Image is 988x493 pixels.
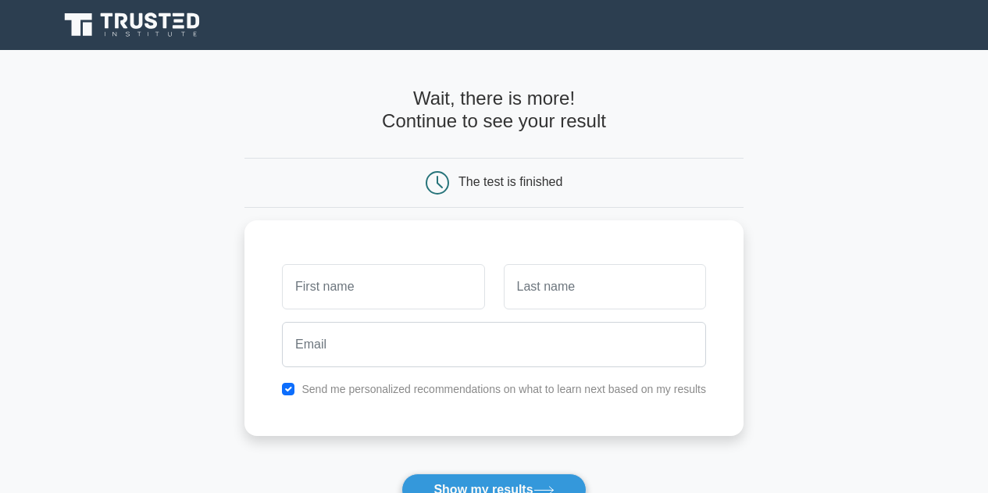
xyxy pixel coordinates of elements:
[301,383,706,395] label: Send me personalized recommendations on what to learn next based on my results
[282,322,706,367] input: Email
[458,175,562,188] div: The test is finished
[282,264,484,309] input: First name
[244,88,744,133] h4: Wait, there is more! Continue to see your result
[504,264,706,309] input: Last name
